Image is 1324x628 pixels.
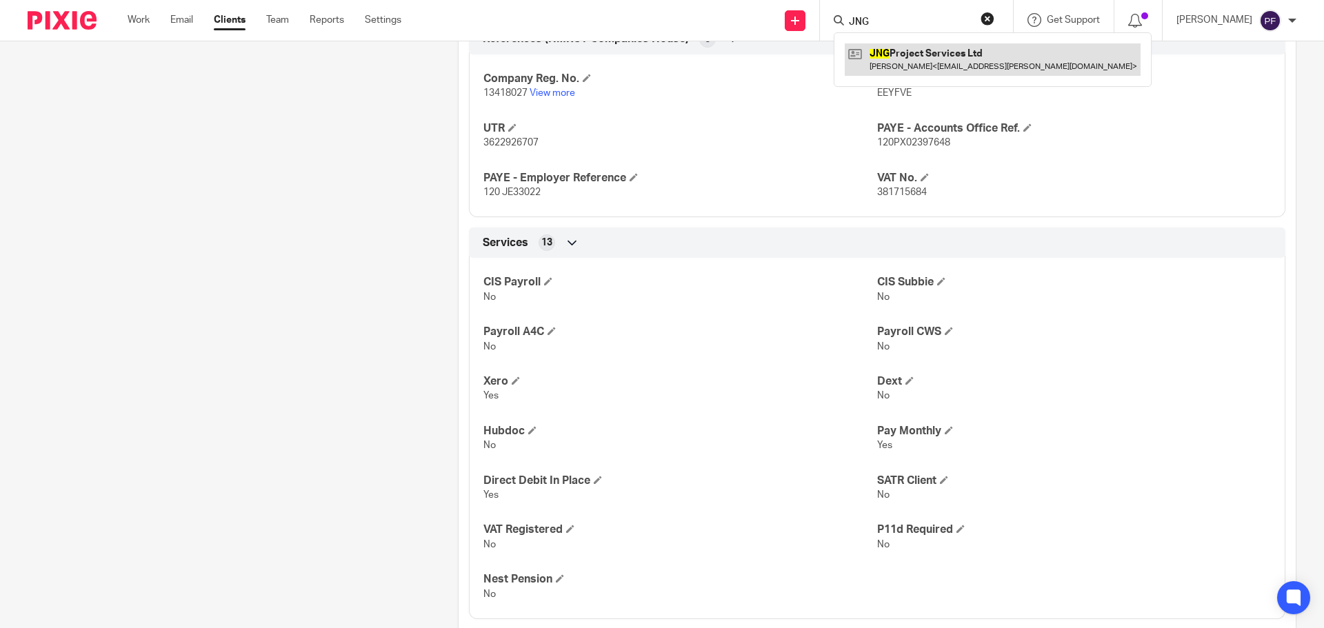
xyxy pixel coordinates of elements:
[483,121,877,136] h4: UTR
[483,490,499,500] span: Yes
[877,424,1271,438] h4: Pay Monthly
[483,523,877,537] h4: VAT Registered
[483,88,528,98] span: 13418027
[877,275,1271,290] h4: CIS Subbie
[483,474,877,488] h4: Direct Debit In Place
[483,72,877,86] h4: Company Reg. No.
[266,13,289,27] a: Team
[877,523,1271,537] h4: P11d Required
[483,540,496,549] span: No
[877,342,890,352] span: No
[483,171,877,185] h4: PAYE - Employer Reference
[877,171,1271,185] h4: VAT No.
[877,292,890,302] span: No
[483,236,528,250] span: Services
[877,474,1271,488] h4: SATR Client
[28,11,97,30] img: Pixie
[483,589,496,599] span: No
[877,188,927,197] span: 381715684
[877,540,890,549] span: No
[981,12,994,26] button: Clear
[483,572,877,587] h4: Nest Pension
[877,374,1271,389] h4: Dext
[877,121,1271,136] h4: PAYE - Accounts Office Ref.
[483,138,539,148] span: 3622926707
[1176,13,1252,27] p: [PERSON_NAME]
[214,13,245,27] a: Clients
[1259,10,1281,32] img: svg%3E
[877,391,890,401] span: No
[530,88,575,98] a: View more
[877,490,890,500] span: No
[877,440,892,450] span: Yes
[877,88,912,98] span: EEYFVE
[483,325,877,339] h4: Payroll A4C
[483,275,877,290] h4: CIS Payroll
[170,13,193,27] a: Email
[483,391,499,401] span: Yes
[847,17,972,29] input: Search
[483,342,496,352] span: No
[483,424,877,438] h4: Hubdoc
[483,440,496,450] span: No
[1047,15,1100,25] span: Get Support
[483,374,877,389] h4: Xero
[877,325,1271,339] h4: Payroll CWS
[128,13,150,27] a: Work
[365,13,401,27] a: Settings
[310,13,344,27] a: Reports
[877,138,950,148] span: 120PX02397648
[541,236,552,250] span: 13
[483,188,541,197] span: 120 JE33022
[483,292,496,302] span: No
